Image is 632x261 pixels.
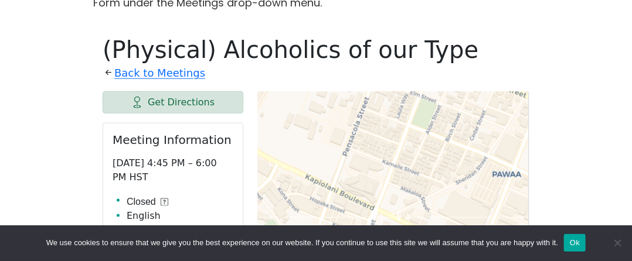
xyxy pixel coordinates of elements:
[103,91,243,114] a: Get Directions
[103,36,529,64] h1: (Physical) Alcoholics of our Type
[127,195,156,209] span: Closed
[114,64,205,83] a: Back to Meetings
[127,209,233,223] li: English
[113,156,233,184] p: [DATE] 4:45 PM – 6:00 PM HST
[127,195,168,209] button: Closed
[113,133,233,147] h2: Meeting Information
[564,234,586,252] button: Ok
[46,237,558,249] span: We use cookies to ensure that we give you the best experience on our website. If you continue to ...
[611,237,623,249] span: No
[127,223,233,237] li: In-person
